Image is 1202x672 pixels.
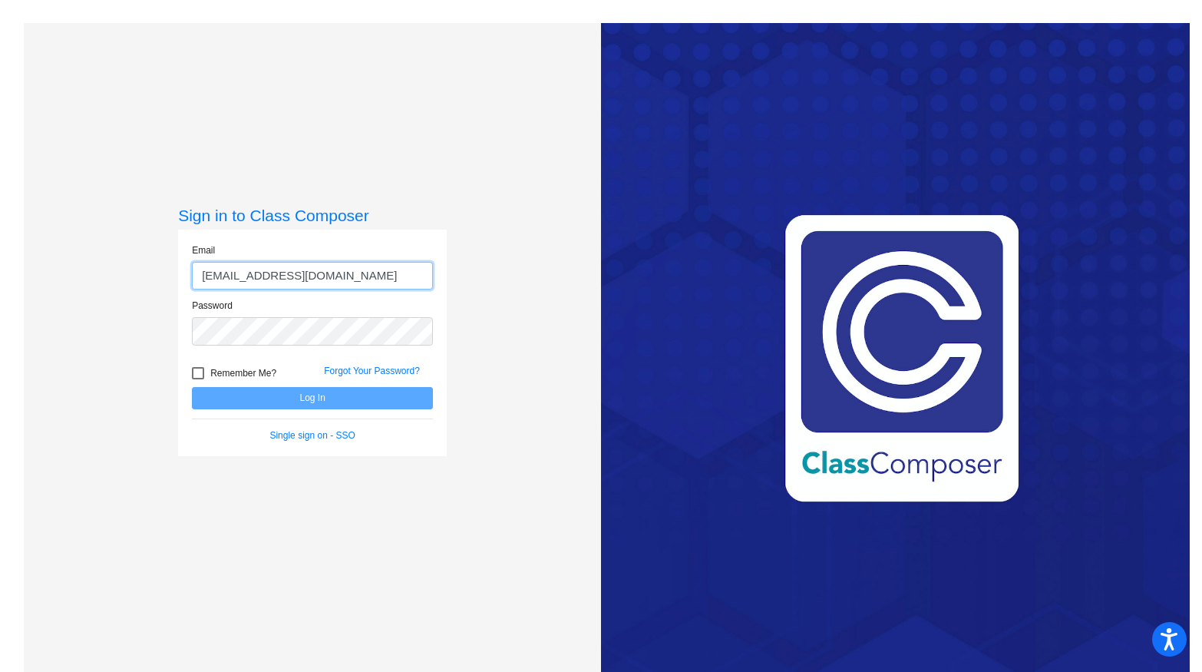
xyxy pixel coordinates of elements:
label: Email [192,243,215,257]
button: Log In [192,387,433,409]
h3: Sign in to Class Composer [178,206,447,225]
a: Single sign on - SSO [269,430,355,441]
label: Password [192,299,233,313]
a: Forgot Your Password? [324,366,420,376]
span: Remember Me? [210,364,276,382]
